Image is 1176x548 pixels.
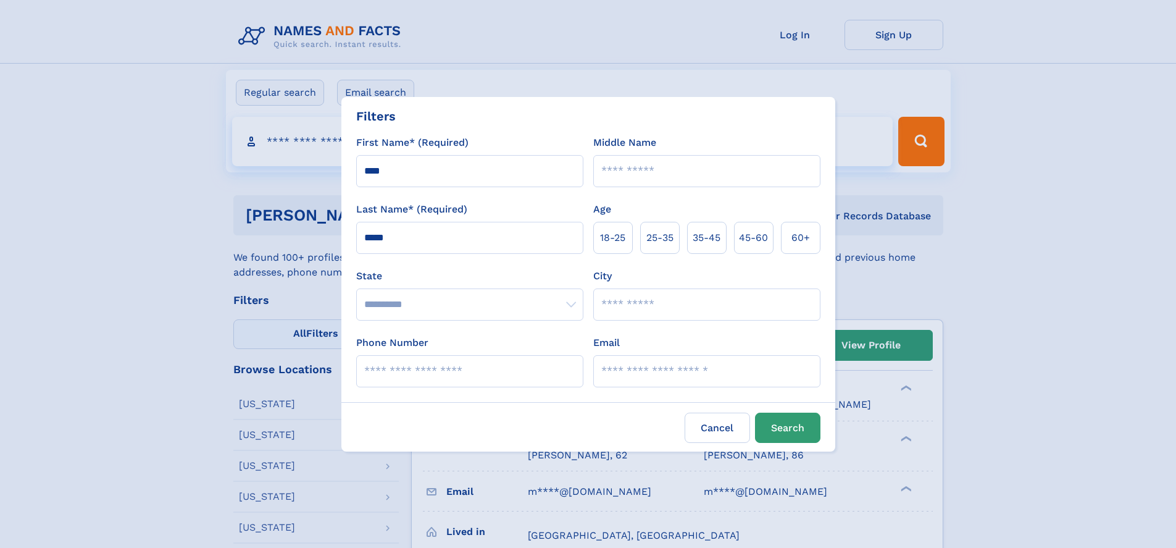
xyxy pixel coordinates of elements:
[593,135,656,150] label: Middle Name
[693,230,720,245] span: 35‑45
[356,335,428,350] label: Phone Number
[593,269,612,284] label: City
[646,230,673,245] span: 25‑35
[600,230,625,245] span: 18‑25
[356,202,467,217] label: Last Name* (Required)
[791,230,810,245] span: 60+
[685,413,750,443] label: Cancel
[356,269,583,284] label: State
[356,107,396,125] div: Filters
[356,135,469,150] label: First Name* (Required)
[755,413,820,443] button: Search
[593,202,611,217] label: Age
[739,230,768,245] span: 45‑60
[593,335,620,350] label: Email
